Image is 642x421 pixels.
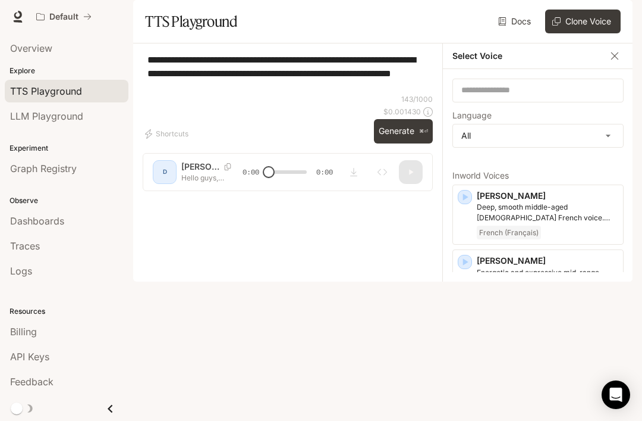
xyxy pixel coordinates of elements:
[477,202,618,223] p: Deep, smooth middle-aged male French voice. Composed and calm
[477,267,618,289] p: Energetic and expressive mid-range male voice, with a mildly nasal quality
[496,10,536,33] a: Docs
[477,255,618,267] p: [PERSON_NAME]
[145,10,237,33] h1: TTS Playground
[453,124,623,147] div: All
[49,12,78,22] p: Default
[452,171,624,180] p: Inworld Voices
[452,111,492,120] p: Language
[602,381,630,409] div: Open Intercom Messenger
[401,94,433,104] p: 143 / 1000
[477,226,541,240] span: French (Français)
[383,107,421,117] p: $ 0.001430
[31,5,97,29] button: All workspaces
[545,10,621,33] button: Clone Voice
[477,190,618,202] p: [PERSON_NAME]
[374,119,433,144] button: Generate⌘⏎
[419,128,428,135] p: ⌘⏎
[143,124,193,144] button: Shortcuts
